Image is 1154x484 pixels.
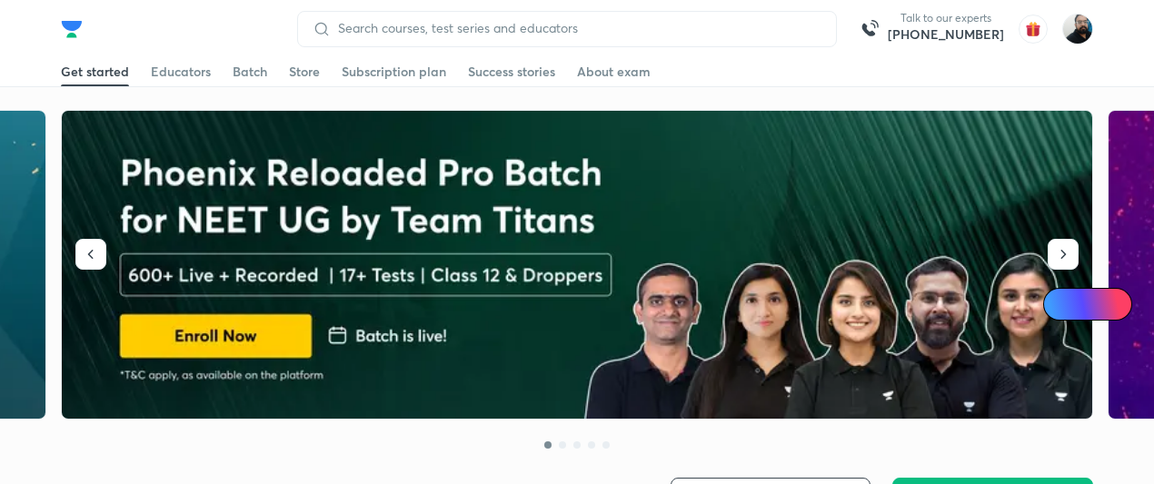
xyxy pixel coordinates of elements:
[1043,288,1132,321] a: Ai Doubts
[1054,297,1069,311] img: Icon
[577,63,651,81] div: About exam
[342,57,446,86] a: Subscription plan
[331,21,821,35] input: Search courses, test series and educators
[61,18,83,40] img: Company Logo
[577,57,651,86] a: About exam
[468,57,555,86] a: Success stories
[888,25,1004,44] a: [PHONE_NUMBER]
[851,11,888,47] img: call-us
[1073,297,1121,311] span: Ai Doubts
[1019,15,1048,44] img: avatar
[342,63,446,81] div: Subscription plan
[289,57,320,86] a: Store
[1062,14,1093,44] img: Sumit Kumar Agrawal
[233,57,267,86] a: Batch
[233,63,267,81] div: Batch
[468,63,555,81] div: Success stories
[61,63,129,81] div: Get started
[151,57,211,86] a: Educators
[151,63,211,81] div: Educators
[61,57,129,86] a: Get started
[888,11,1004,25] p: Talk to our experts
[289,63,320,81] div: Store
